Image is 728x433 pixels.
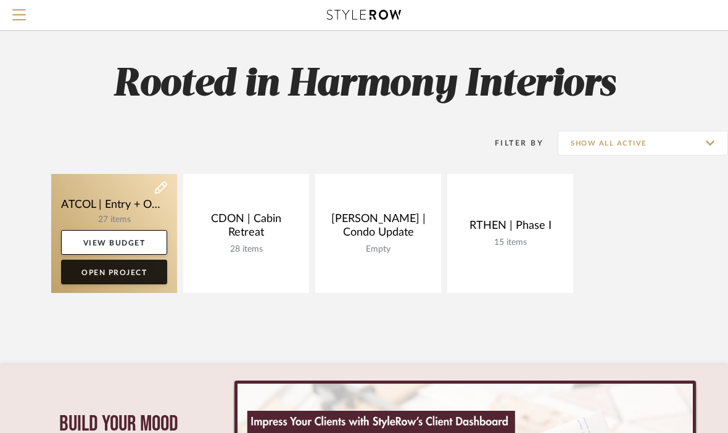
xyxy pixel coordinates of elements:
[457,219,563,237] div: RTHEN | Phase I
[193,212,299,244] div: CDON | Cabin Retreat
[193,244,299,255] div: 28 items
[325,212,431,244] div: [PERSON_NAME] | Condo Update
[61,230,167,255] a: View Budget
[479,137,544,149] div: Filter By
[457,237,563,248] div: 15 items
[325,244,431,255] div: Empty
[61,260,167,284] a: Open Project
